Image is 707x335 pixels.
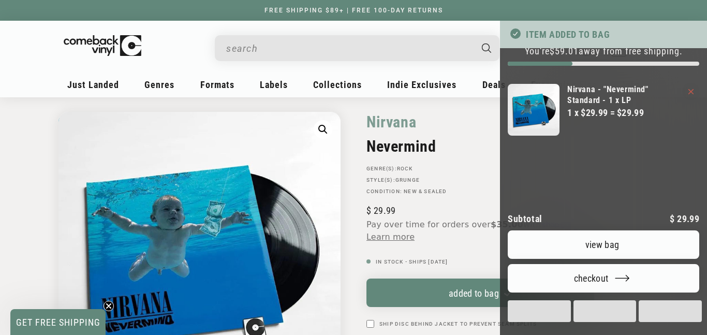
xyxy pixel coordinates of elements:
button: Checkout [508,264,699,293]
h2: Subtotal [508,214,542,224]
p: You're away from free shipping. [508,46,699,56]
a: Nirvana - "Nevermind" Standard - 1 x LP [567,84,681,106]
img: Nirvana - "Nevermind" Standard - 1 x LP [508,84,559,136]
div: Item added to bag [500,21,707,48]
span: $59.01 [550,46,579,56]
button: Close teaser [104,301,114,311]
span: $ [670,213,674,224]
a: View bag [508,230,699,259]
p: 29.99 [670,214,699,224]
div: Your bag [500,21,707,335]
span: GET FREE SHIPPING [16,317,100,328]
div: GET FREE SHIPPINGClose teaser [10,309,106,335]
button: Remove Nirvana - "Nevermind" Standard - 1 x LP [688,89,694,94]
div: 1 x $29.99 = $29.99 [567,106,681,120]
